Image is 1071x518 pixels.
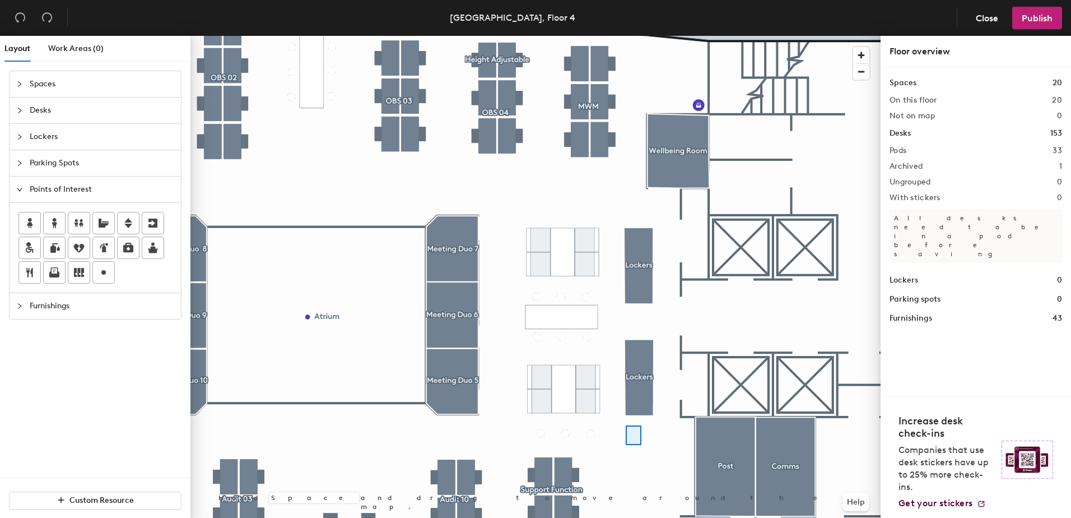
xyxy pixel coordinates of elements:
button: Custom Resource [9,492,181,510]
span: Lockers [30,124,174,150]
h1: Lockers [890,274,918,286]
span: Points of Interest [30,177,174,202]
span: Furnishings [30,293,174,319]
h1: Parking spots [890,293,940,306]
span: Close [976,13,998,24]
h2: 0 [1057,193,1062,202]
span: Get your stickers [898,498,972,508]
h2: Pods [890,146,906,155]
span: collapsed [16,107,23,114]
h2: 0 [1057,178,1062,187]
h2: 0 [1057,112,1062,121]
h2: 20 [1052,96,1062,105]
button: Redo (⌘ + ⇧ + Z) [36,7,58,29]
h2: Archived [890,162,923,171]
h4: Increase desk check-ins [898,415,995,440]
h1: Furnishings [890,312,932,325]
button: Close [966,7,1008,29]
h2: Ungrouped [890,178,931,187]
a: Get your stickers [898,498,986,509]
span: Desks [30,98,174,123]
button: Undo (⌘ + Z) [9,7,31,29]
span: Publish [1022,13,1053,24]
p: Companies that use desk stickers have up to 25% more check-ins. [898,444,995,493]
span: collapsed [16,81,23,87]
span: undo [15,12,26,23]
span: collapsed [16,303,23,309]
span: Layout [4,44,30,53]
div: Floor overview [890,45,1062,58]
button: Help [842,493,869,511]
span: collapsed [16,133,23,140]
span: expanded [16,186,23,193]
img: Sticker logo [1002,441,1053,479]
p: All desks need to be in a pod before saving [890,209,1062,263]
button: Publish [1012,7,1062,29]
h1: Desks [890,127,911,140]
h2: Not on map [890,112,935,121]
h1: 0 [1057,293,1062,306]
h1: 153 [1050,127,1062,140]
h1: 0 [1057,274,1062,286]
span: Spaces [30,71,174,97]
h2: 1 [1059,162,1062,171]
span: Parking Spots [30,150,174,176]
span: collapsed [16,160,23,166]
div: [GEOGRAPHIC_DATA], Floor 4 [450,11,575,25]
h2: With stickers [890,193,940,202]
span: Work Areas (0) [48,44,104,53]
h1: 20 [1053,77,1062,89]
h2: On this floor [890,96,937,105]
h1: 43 [1053,312,1062,325]
h1: Spaces [890,77,916,89]
span: Custom Resource [69,496,134,505]
h2: 33 [1053,146,1062,155]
